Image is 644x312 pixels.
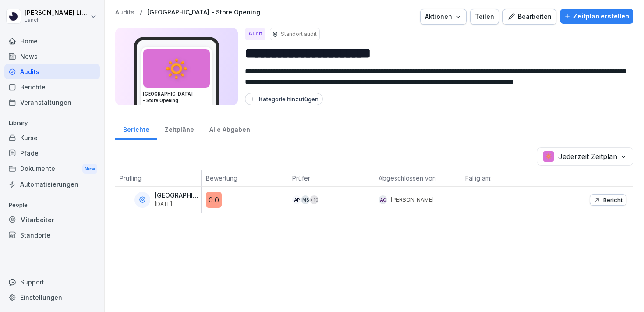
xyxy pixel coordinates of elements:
[4,33,100,49] a: Home
[206,192,222,208] div: 0.0
[4,161,100,177] div: Dokumente
[603,196,623,203] p: Bericht
[301,195,310,204] div: MS
[4,145,100,161] a: Pfade
[120,174,197,183] p: Prüfling
[140,9,142,16] p: /
[206,174,283,183] p: Bewertung
[560,9,633,24] button: Zeitplan erstellen
[157,117,202,140] a: Zeitpläne
[25,17,88,23] p: Lanch
[502,9,556,25] button: Bearbeiten
[391,196,434,204] p: [PERSON_NAME]
[420,9,467,25] button: Aktionen
[4,49,100,64] a: News
[115,9,134,16] a: Audits
[147,9,260,16] a: [GEOGRAPHIC_DATA] - Store Opening
[4,79,100,95] a: Berichte
[475,12,494,21] div: Teilen
[4,212,100,227] a: Mitarbeiter
[4,161,100,177] a: DokumenteNew
[507,12,552,21] div: Bearbeiten
[82,164,97,174] div: New
[281,30,317,38] p: Standort audit
[461,170,547,187] th: Fällig am:
[564,11,629,21] div: Zeitplan erstellen
[115,117,157,140] a: Berichte
[4,64,100,79] a: Audits
[288,170,374,187] th: Prüfer
[155,201,199,207] p: [DATE]
[379,174,456,183] p: Abgeschlossen von
[4,198,100,212] p: People
[4,274,100,290] div: Support
[245,93,323,105] button: Kategorie hinzufügen
[143,91,210,104] h3: [GEOGRAPHIC_DATA] - Store Opening
[25,9,88,17] p: [PERSON_NAME] Liebhold
[4,177,100,192] a: Automatisierungen
[4,227,100,243] a: Standorte
[4,116,100,130] p: Library
[292,195,301,204] div: AP
[143,49,210,88] div: 🔅
[4,130,100,145] a: Kurse
[425,12,462,21] div: Aktionen
[310,195,318,204] div: + 10
[245,28,265,40] div: Audit
[470,9,499,25] button: Teilen
[249,96,318,103] div: Kategorie hinzufügen
[4,95,100,110] a: Veranstaltungen
[155,192,199,199] p: [GEOGRAPHIC_DATA]
[4,290,100,305] a: Einstellungen
[202,117,258,140] a: Alle Abgaben
[379,195,387,204] div: AG
[590,194,626,206] button: Bericht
